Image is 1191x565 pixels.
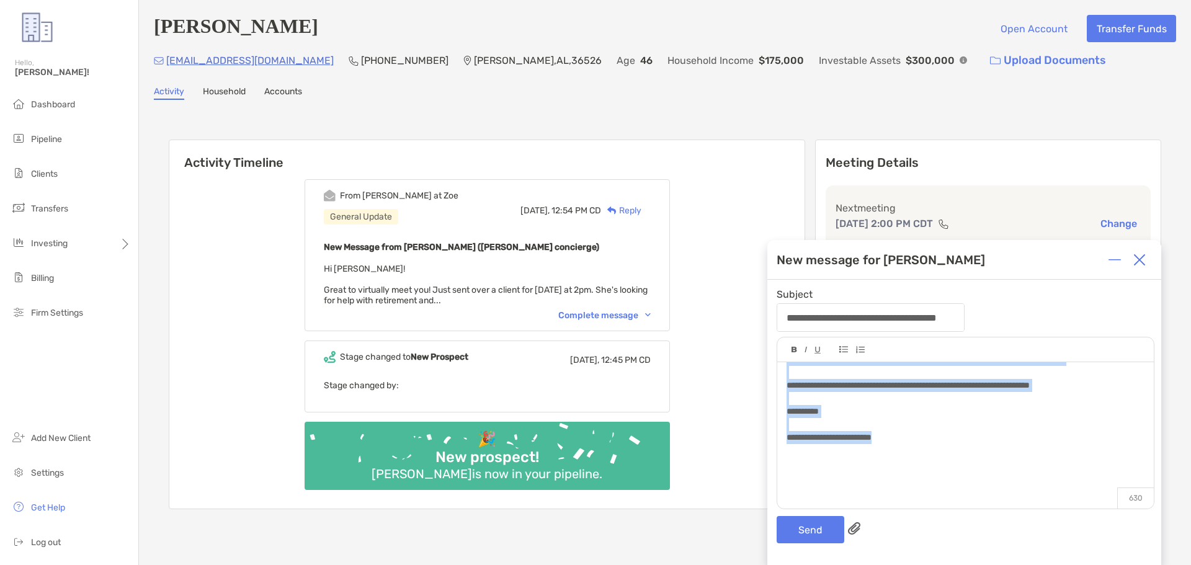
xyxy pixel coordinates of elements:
div: From [PERSON_NAME] at Zoe [340,190,458,201]
p: Meeting Details [826,155,1151,171]
img: Editor control icon [839,346,848,353]
a: Household [203,86,246,100]
div: [PERSON_NAME] is now in your pipeline. [367,466,607,481]
h6: Activity Timeline [169,140,805,170]
p: [PHONE_NUMBER] [361,53,448,68]
a: Accounts [264,86,302,100]
span: Transfers [31,203,68,214]
p: 630 [1117,487,1154,509]
span: Dashboard [31,99,75,110]
span: [DATE], [520,205,550,216]
h4: [PERSON_NAME] [154,15,318,42]
span: Hi [PERSON_NAME]! Great to virtually meet you! Just sent over a client for [DATE] at 2pm. She's l... [324,264,648,306]
span: Get Help [31,502,65,513]
p: $300,000 [906,53,955,68]
span: 12:54 PM CD [551,205,601,216]
p: $175,000 [759,53,804,68]
img: settings icon [11,465,26,479]
img: Location Icon [463,56,471,66]
button: Change [1097,217,1141,230]
a: Upload Documents [982,47,1114,74]
img: add_new_client icon [11,430,26,445]
p: [PERSON_NAME] , AL , 36526 [474,53,602,68]
b: New Message from [PERSON_NAME] ([PERSON_NAME] concierge) [324,242,599,252]
img: Reply icon [607,207,617,215]
b: New Prospect [411,352,468,362]
img: firm-settings icon [11,305,26,319]
img: paperclip attachments [848,522,860,535]
img: dashboard icon [11,96,26,111]
p: 46 [640,53,653,68]
button: Transfer Funds [1087,15,1176,42]
button: Send [777,516,844,543]
span: Billing [31,273,54,283]
p: Age [617,53,635,68]
img: Editor control icon [855,346,865,354]
div: New message for [PERSON_NAME] [777,252,985,267]
span: Add New Client [31,433,91,443]
div: Stage changed to [340,352,468,362]
img: pipeline icon [11,131,26,146]
img: get-help icon [11,499,26,514]
img: Info Icon [960,56,967,64]
button: Open Account [991,15,1077,42]
img: Email Icon [154,57,164,65]
label: Subject [777,289,813,300]
img: Event icon [324,351,336,363]
div: Complete message [558,310,651,321]
img: Editor control icon [814,347,821,354]
span: Firm Settings [31,308,83,318]
span: Clients [31,169,58,179]
p: Next meeting [836,200,1141,216]
span: [DATE], [570,355,599,365]
span: Investing [31,238,68,249]
span: Log out [31,537,61,548]
img: Phone Icon [349,56,359,66]
p: [EMAIL_ADDRESS][DOMAIN_NAME] [166,53,334,68]
a: Activity [154,86,184,100]
div: New prospect! [430,448,544,466]
img: Event icon [324,190,336,202]
img: Chevron icon [645,313,651,317]
img: Close [1133,254,1146,266]
p: [DATE] 2:00 PM CDT [836,216,933,231]
span: 12:45 PM CD [601,355,651,365]
span: Pipeline [31,134,62,145]
p: Household Income [667,53,754,68]
img: clients icon [11,166,26,180]
img: Zoe Logo [15,5,60,50]
img: communication type [938,219,949,229]
div: Reply [601,204,641,217]
p: Investable Assets [819,53,901,68]
span: Settings [31,468,64,478]
img: logout icon [11,534,26,549]
img: Editor control icon [805,347,807,353]
span: [PERSON_NAME]! [15,67,131,78]
img: Expand or collapse [1108,254,1121,266]
img: button icon [990,56,1001,65]
div: General Update [324,209,398,225]
img: Confetti [305,422,670,479]
div: 🎉 [473,430,501,448]
img: Editor control icon [792,347,797,353]
img: investing icon [11,235,26,250]
img: transfers icon [11,200,26,215]
img: billing icon [11,270,26,285]
p: Stage changed by: [324,378,651,393]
